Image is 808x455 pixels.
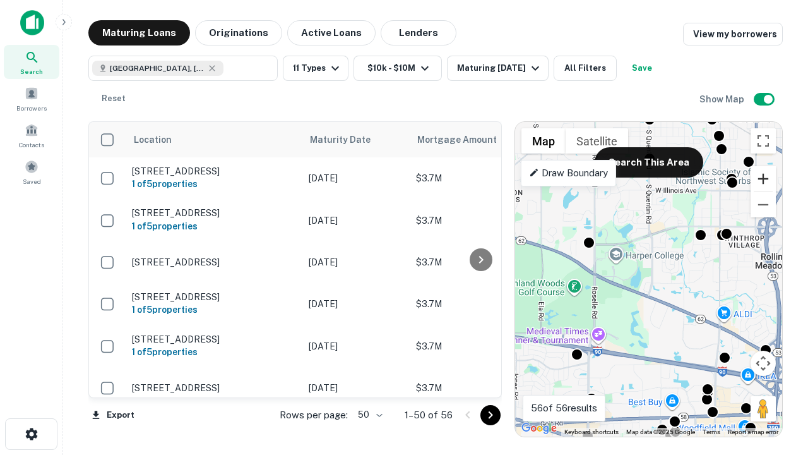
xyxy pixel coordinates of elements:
a: Report a map error [728,428,778,435]
p: [DATE] [309,214,403,227]
p: [DATE] [309,255,403,269]
p: $3.7M [416,381,542,395]
button: Reset [93,86,134,111]
p: $3.7M [416,297,542,311]
p: [STREET_ADDRESS] [132,257,296,268]
button: Save your search to get updates of matches that match your search criteria. [622,56,662,81]
a: Saved [4,155,59,189]
p: Draw Boundary [529,166,608,181]
span: Maturity Date [310,132,387,147]
button: Zoom out [751,192,776,217]
a: Search [4,45,59,79]
button: Show satellite imagery [566,128,628,154]
span: Search [20,66,43,76]
h6: 1 of 5 properties [132,219,296,233]
span: Saved [23,176,41,186]
p: Rows per page: [280,408,348,423]
button: Show street map [521,128,566,154]
button: Lenders [381,20,456,45]
h6: 1 of 5 properties [132,177,296,191]
p: [STREET_ADDRESS] [132,166,296,177]
p: $3.7M [416,255,542,269]
span: Borrowers [16,103,47,113]
a: View my borrowers [683,23,783,45]
button: All Filters [554,56,617,81]
img: capitalize-icon.png [20,10,44,35]
button: Search This Area [595,147,703,178]
h6: 1 of 5 properties [132,303,296,317]
p: $3.7M [416,171,542,185]
div: 50 [353,406,384,424]
p: [STREET_ADDRESS] [132,207,296,219]
p: $3.7M [416,214,542,227]
button: Maturing Loans [88,20,190,45]
button: Toggle fullscreen view [751,128,776,154]
button: Keyboard shortcuts [564,428,619,437]
button: Maturing [DATE] [447,56,549,81]
th: Location [126,122,302,157]
h6: Show Map [699,92,746,106]
button: Go to next page [480,405,501,425]
a: Borrowers [4,82,59,116]
p: 1–50 of 56 [405,408,453,423]
button: Export [88,406,138,425]
th: Mortgage Amount [410,122,549,157]
p: [STREET_ADDRESS] [132,291,296,303]
div: 0 0 [515,122,782,437]
a: Open this area in Google Maps (opens a new window) [518,420,560,437]
p: [DATE] [309,171,403,185]
span: Mortgage Amount [417,132,513,147]
a: Terms (opens in new tab) [703,428,720,435]
span: Contacts [19,140,44,150]
a: Contacts [4,118,59,152]
div: Maturing [DATE] [457,61,543,76]
button: Drag Pegman onto the map to open Street View [751,396,776,422]
span: Map data ©2025 Google [626,428,695,435]
img: Google [518,420,560,437]
button: 11 Types [283,56,348,81]
h6: 1 of 5 properties [132,345,296,359]
p: [STREET_ADDRESS] [132,382,296,394]
span: [GEOGRAPHIC_DATA], [GEOGRAPHIC_DATA] [110,63,205,74]
button: Originations [195,20,282,45]
p: [DATE] [309,381,403,395]
p: [DATE] [309,297,403,311]
iframe: Chat Widget [745,313,808,374]
button: Zoom in [751,166,776,191]
button: Active Loans [287,20,376,45]
button: $10k - $10M [353,56,442,81]
p: $3.7M [416,339,542,353]
p: [STREET_ADDRESS] [132,334,296,345]
p: [DATE] [309,339,403,353]
th: Maturity Date [302,122,410,157]
span: Location [133,132,172,147]
p: 56 of 56 results [531,401,597,416]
